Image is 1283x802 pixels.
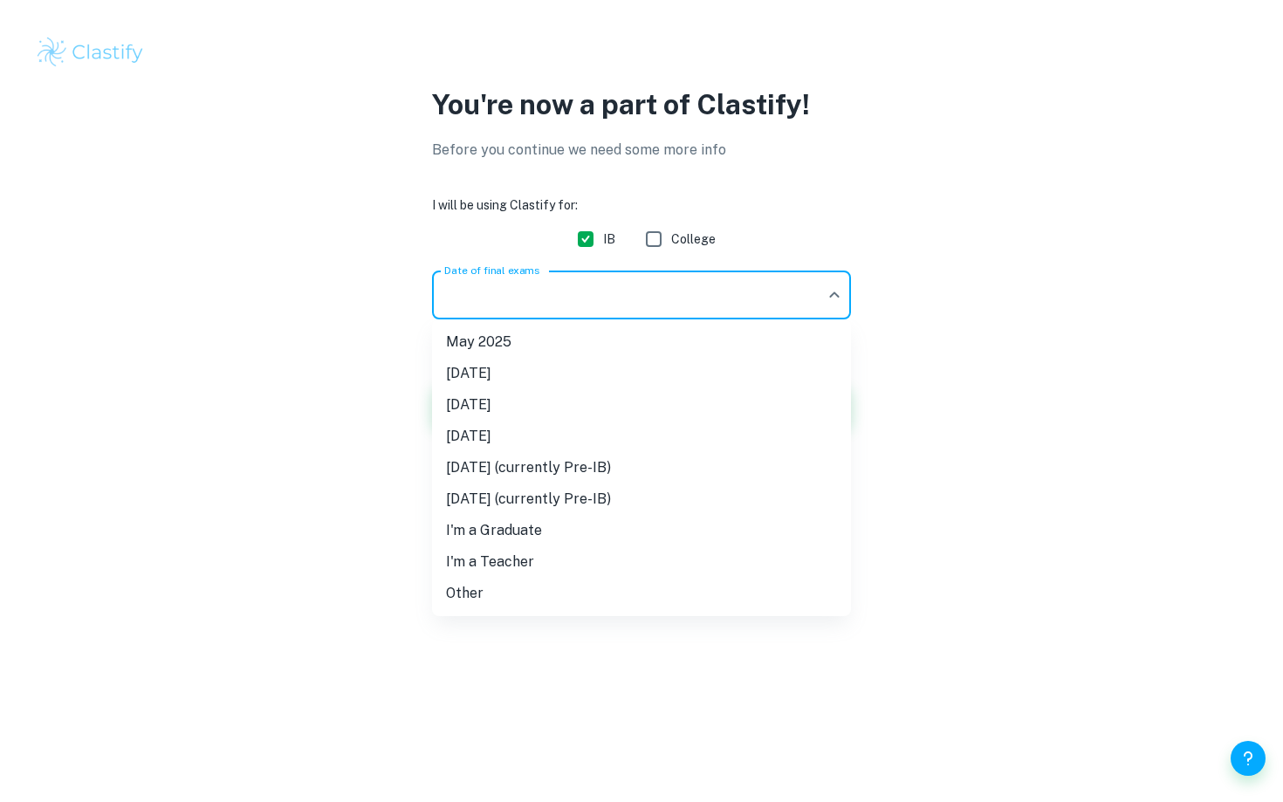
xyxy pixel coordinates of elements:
[432,389,851,421] li: [DATE]
[432,546,851,578] li: I'm a Teacher
[432,452,851,483] li: [DATE] (currently Pre-IB)
[432,326,851,358] li: May 2025
[432,483,851,515] li: [DATE] (currently Pre-IB)
[432,358,851,389] li: [DATE]
[432,515,851,546] li: I'm a Graduate
[432,421,851,452] li: [DATE]
[432,578,851,609] li: Other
